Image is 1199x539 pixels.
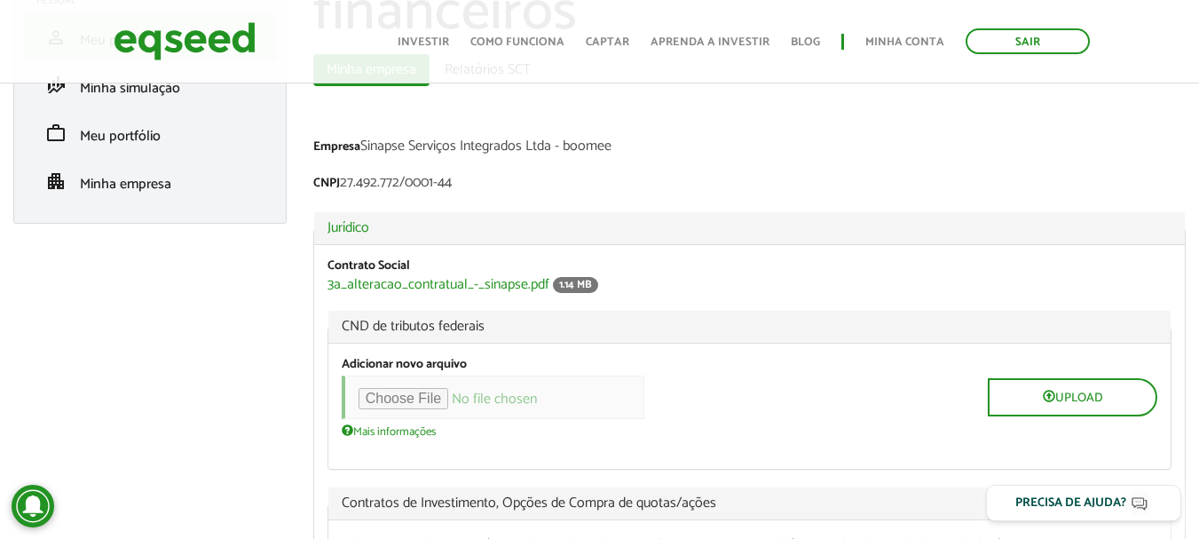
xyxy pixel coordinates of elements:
[23,157,277,205] li: Minha empresa
[553,277,598,293] span: 1.14 MB
[342,320,1157,334] span: CND de tributos federais
[470,36,564,48] a: Como funciona
[313,139,1186,158] div: Sinapse Serviços Integrados Ltda - boomee
[36,75,264,96] a: finance_modeMinha simulação
[865,36,944,48] a: Minha conta
[586,36,629,48] a: Captar
[45,170,67,192] span: apartment
[313,178,340,190] label: CNPJ
[80,76,180,100] span: Minha simulação
[313,176,1186,194] div: 27.492.772/0001-44
[327,221,1171,235] a: Jurídico
[23,109,277,157] li: Meu portfólio
[36,170,264,192] a: apartmentMinha empresa
[327,260,410,273] label: Contrato Social
[80,172,171,196] span: Minha empresa
[114,18,256,65] img: EqSeed
[45,123,67,144] span: work
[988,378,1157,416] button: Upload
[791,36,820,48] a: Blog
[966,28,1090,54] a: Sair
[342,359,467,371] label: Adicionar novo arquivo
[45,75,67,96] span: finance_mode
[36,123,264,144] a: workMeu portfólio
[80,124,161,148] span: Meu portfólio
[313,141,360,154] label: Empresa
[651,36,769,48] a: Aprenda a investir
[398,36,449,48] a: Investir
[23,61,277,109] li: Minha simulação
[342,424,436,438] a: Mais informações
[342,496,1157,511] span: Contratos de Investimento, Opções de Compra de quotas/ações
[327,278,549,292] a: 3a_alteracao_contratual_-_sinapse.pdf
